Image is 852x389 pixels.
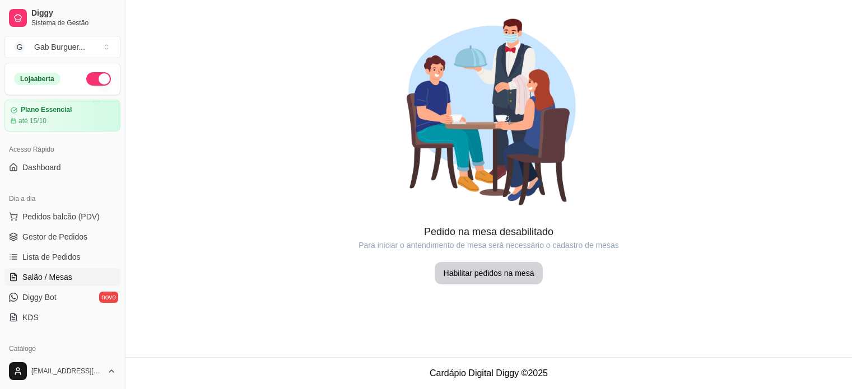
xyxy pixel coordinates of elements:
button: Alterar Status [86,72,111,86]
span: Salão / Mesas [22,271,72,283]
div: Catálogo [4,340,120,358]
div: Loja aberta [14,73,60,85]
button: Select a team [4,36,120,58]
a: Salão / Mesas [4,268,120,286]
a: Gestor de Pedidos [4,228,120,246]
a: Plano Essencialaté 15/10 [4,100,120,132]
a: KDS [4,308,120,326]
span: Gestor de Pedidos [22,231,87,242]
a: Lista de Pedidos [4,248,120,266]
button: Habilitar pedidos na mesa [435,262,543,284]
span: Diggy Bot [22,292,57,303]
article: Pedido na mesa desabilitado [125,224,852,240]
footer: Cardápio Digital Diggy © 2025 [125,357,852,389]
a: DiggySistema de Gestão [4,4,120,31]
article: Para iniciar o antendimento de mesa será necessário o cadastro de mesas [125,240,852,251]
div: Dia a dia [4,190,120,208]
article: Plano Essencial [21,106,72,114]
button: Pedidos balcão (PDV) [4,208,120,226]
a: Diggy Botnovo [4,288,120,306]
span: Diggy [31,8,116,18]
span: Pedidos balcão (PDV) [22,211,100,222]
div: Gab Burguer ... [34,41,85,53]
span: Lista de Pedidos [22,251,81,263]
button: [EMAIL_ADDRESS][DOMAIN_NAME] [4,358,120,385]
span: G [14,41,25,53]
span: [EMAIL_ADDRESS][DOMAIN_NAME] [31,367,103,376]
article: até 15/10 [18,116,46,125]
a: Dashboard [4,158,120,176]
span: Sistema de Gestão [31,18,116,27]
span: KDS [22,312,39,323]
span: Dashboard [22,162,61,173]
div: Acesso Rápido [4,140,120,158]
